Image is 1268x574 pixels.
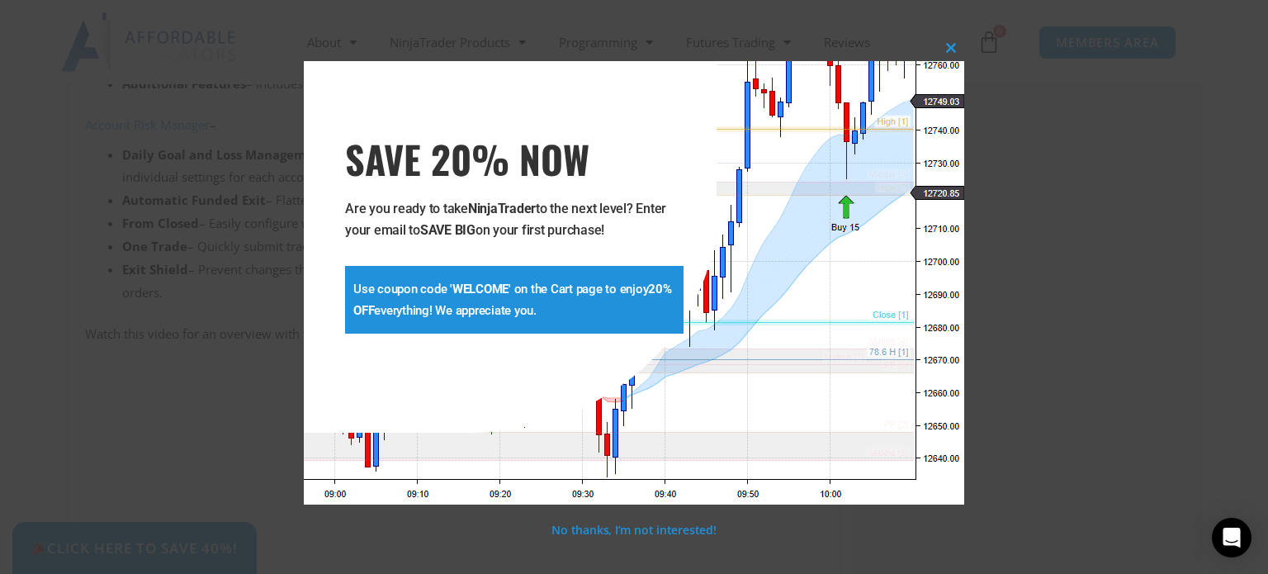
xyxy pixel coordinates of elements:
div: Open Intercom Messenger [1212,518,1251,557]
a: No thanks, I’m not interested! [551,522,716,538]
strong: SAVE BIG [420,222,475,238]
p: Are you ready to take to the next level? Enter your email to on your first purchase! [345,198,684,241]
span: SAVE 20% NOW [345,135,684,182]
strong: 20% OFF [353,282,672,318]
strong: NinjaTrader [468,201,536,216]
strong: WELCOME [452,282,509,296]
p: Use coupon code ' ' on the Cart page to enjoy everything! We appreciate you. [353,278,675,321]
